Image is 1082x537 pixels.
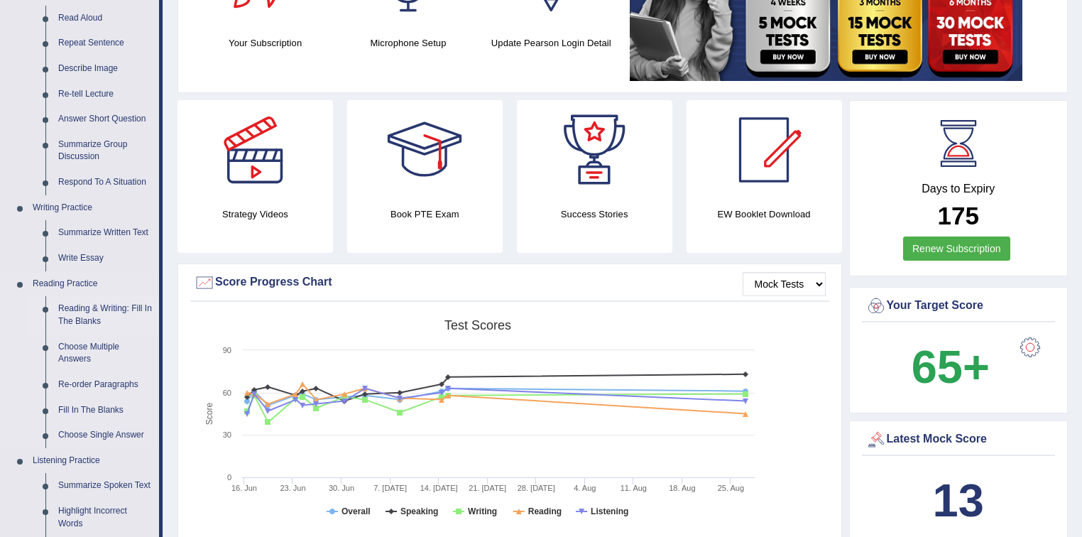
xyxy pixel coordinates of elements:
[938,202,979,229] b: 175
[420,484,458,492] tspan: 14. [DATE]
[52,82,159,107] a: Re-tell Lecture
[591,506,628,516] tspan: Listening
[903,237,1010,261] a: Renew Subscription
[194,272,826,293] div: Score Progress Chart
[341,506,371,516] tspan: Overall
[52,170,159,195] a: Respond To A Situation
[468,506,497,516] tspan: Writing
[865,295,1052,317] div: Your Target Score
[223,430,231,439] text: 30
[280,484,305,492] tspan: 23. Jun
[52,107,159,132] a: Answer Short Question
[52,398,159,423] a: Fill In The Blanks
[52,6,159,31] a: Read Aloud
[528,506,562,516] tspan: Reading
[444,318,511,332] tspan: Test scores
[52,56,159,82] a: Describe Image
[52,335,159,372] a: Choose Multiple Answers
[344,36,472,50] h4: Microphone Setup
[52,372,159,398] a: Re-order Paragraphs
[201,36,329,50] h4: Your Subscription
[227,473,231,482] text: 0
[865,183,1052,195] h4: Days to Expiry
[469,484,506,492] tspan: 21. [DATE]
[26,271,159,297] a: Reading Practice
[52,132,159,170] a: Summarize Group Discussion
[223,389,231,397] text: 60
[400,506,438,516] tspan: Speaking
[52,296,159,334] a: Reading & Writing: Fill In The Blanks
[52,499,159,536] a: Highlight Incorrect Words
[177,207,333,222] h4: Strategy Videos
[865,429,1052,450] div: Latest Mock Score
[487,36,616,50] h4: Update Pearson Login Detail
[669,484,695,492] tspan: 18. Aug
[52,473,159,499] a: Summarize Spoken Text
[518,484,555,492] tspan: 28. [DATE]
[718,484,744,492] tspan: 25. Aug
[517,207,672,222] h4: Success Stories
[574,484,596,492] tspan: 4. Aug
[204,403,214,425] tspan: Score
[231,484,257,492] tspan: 16. Jun
[52,31,159,56] a: Repeat Sentence
[933,474,984,526] b: 13
[347,207,503,222] h4: Book PTE Exam
[223,346,231,354] text: 90
[687,207,842,222] h4: EW Booklet Download
[621,484,647,492] tspan: 11. Aug
[52,423,159,448] a: Choose Single Answer
[52,220,159,246] a: Summarize Written Text
[329,484,354,492] tspan: 30. Jun
[52,246,159,271] a: Write Essay
[26,195,159,221] a: Writing Practice
[26,448,159,474] a: Listening Practice
[912,341,990,393] b: 65+
[373,484,407,492] tspan: 7. [DATE]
